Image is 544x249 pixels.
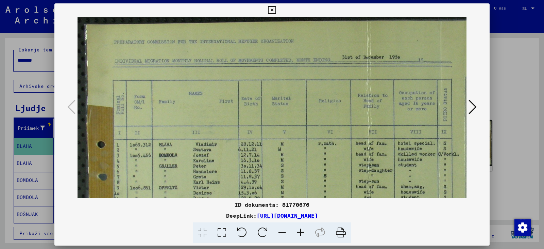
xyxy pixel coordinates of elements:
[235,201,309,208] font: ID dokumenta: 81770676
[226,212,257,219] font: DeepLink:
[514,219,530,235] div: Sprememba soglasja
[514,219,531,236] img: Sprememba soglasja
[257,212,318,219] a: [URL][DOMAIN_NAME]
